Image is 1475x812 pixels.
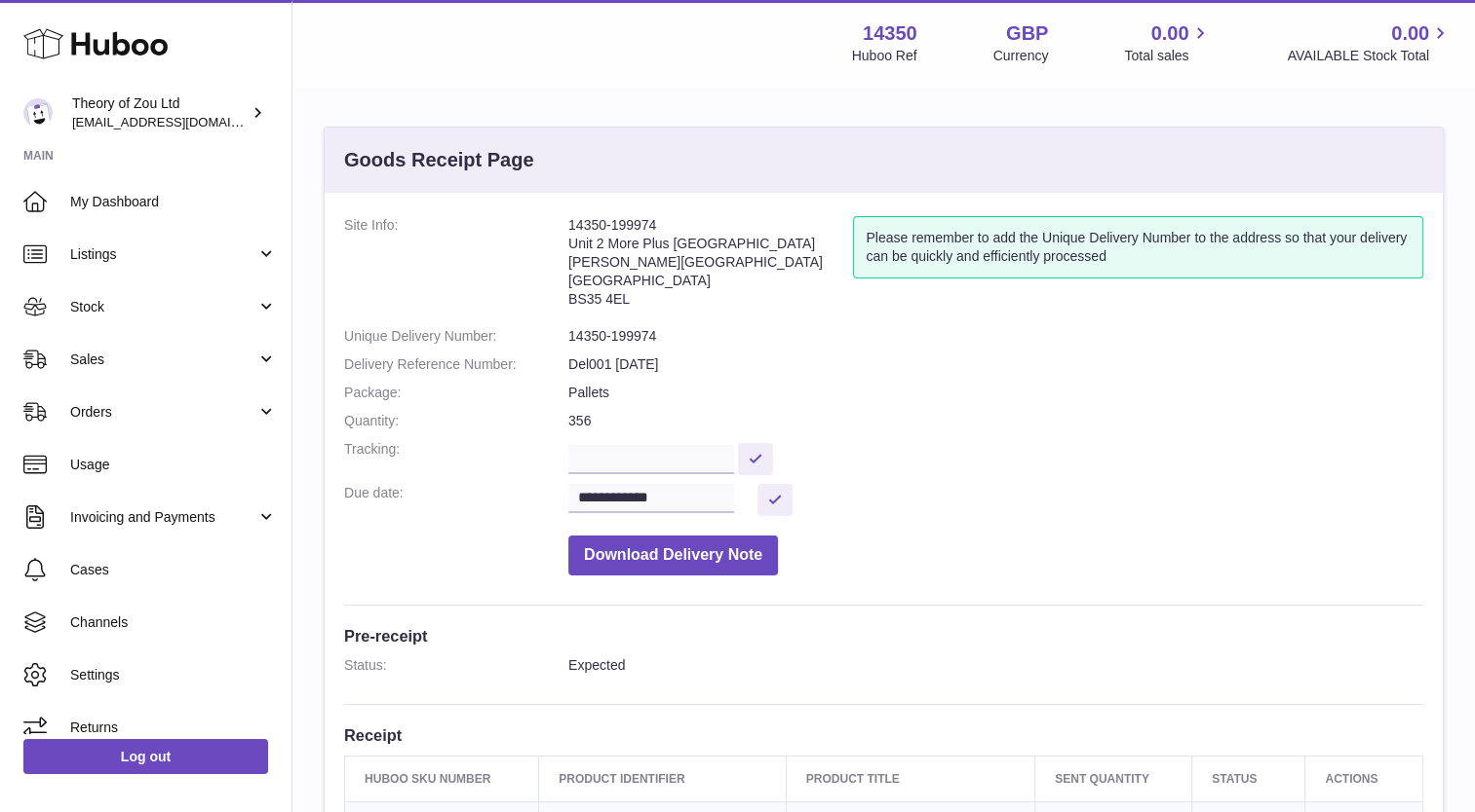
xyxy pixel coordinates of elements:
span: Returns [70,719,277,737]
span: Usage [70,456,277,474]
span: 0.00 [1391,20,1429,47]
th: Product title [786,756,1034,801]
th: Actions [1305,756,1423,801]
dt: Due date: [344,484,568,516]
span: Sales [70,351,256,369]
th: Status [1192,756,1305,801]
h3: Pre-receipt [344,625,1423,646]
span: [EMAIL_ADDRESS][DOMAIN_NAME] [72,114,287,129]
div: Currency [993,47,1049,65]
dd: Expected [568,656,1423,675]
dt: Delivery Reference Number: [344,355,568,374]
button: Download Delivery Note [568,535,778,575]
div: Theory of Zou Ltd [72,94,248,131]
span: AVAILABLE Stock Total [1287,47,1452,65]
dd: 356 [568,412,1423,430]
dt: Package: [344,384,568,402]
a: 0.00 Total sales [1124,20,1211,65]
strong: GBP [1006,20,1048,47]
dt: Unique Delivery Number: [344,327,568,346]
div: Please remember to add the Unique Delivery Number to the address so that your delivery can be qui... [853,216,1423,278]
span: Stock [70,298,256,316]
span: Invoicing and Payments [70,508,256,527]
dt: Tracking: [344,440,568,474]
span: 0.00 [1151,20,1189,47]
dd: Del001 [DATE] [568,355,1423,374]
span: My Dashboard [70,193,277,211]
span: Listings [70,245,256,264]
th: Huboo SKU Number [345,756,539,801]
dd: 14350-199974 [568,327,1423,346]
a: 0.00 AVAILABLE Stock Total [1287,20,1452,65]
div: Huboo Ref [852,47,917,65]
th: Product Identifier [539,756,787,801]
dt: Site Info: [344,216,568,317]
dt: Status: [344,656,568,675]
a: Log out [23,739,268,774]
span: Channels [70,613,277,632]
address: 14350-199974 Unit 2 More Plus [GEOGRAPHIC_DATA] [PERSON_NAME][GEOGRAPHIC_DATA] [GEOGRAPHIC_DATA] ... [568,216,853,317]
dd: Pallets [568,384,1423,402]
strong: 14350 [863,20,917,47]
span: Total sales [1124,47,1211,65]
h3: Goods Receipt Page [344,147,534,173]
dt: Quantity: [344,412,568,430]
h3: Receipt [344,724,1423,746]
img: amit@themightyspice.com [23,98,53,128]
span: Orders [70,403,256,422]
span: Cases [70,561,277,579]
th: Sent Quantity [1035,756,1192,801]
span: Settings [70,666,277,684]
